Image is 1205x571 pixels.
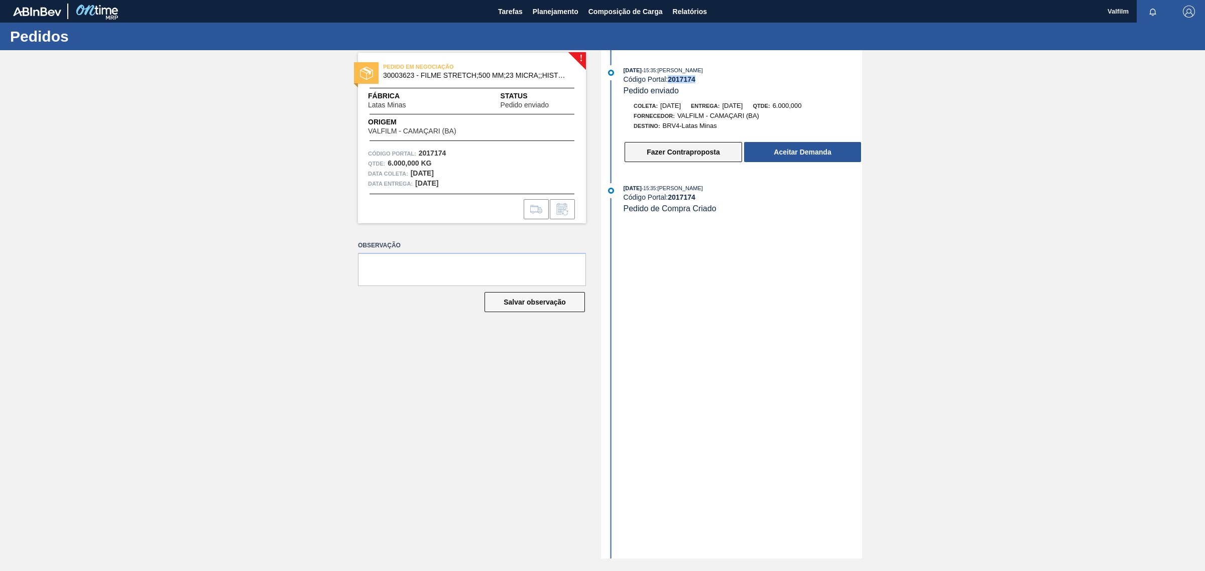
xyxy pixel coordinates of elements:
span: Planejamento [533,6,578,18]
span: Fornecedor: [634,113,675,119]
span: Data coleta: [368,169,408,179]
span: Tarefas [498,6,523,18]
span: Origem [368,117,485,127]
span: Coleta: [634,103,658,109]
strong: 2017174 [668,193,695,201]
button: Notificações [1137,5,1169,19]
span: BRV4-Latas Minas [663,122,717,129]
h1: Pedidos [10,31,188,42]
span: Qtde : [368,159,385,169]
img: Logout [1183,6,1195,18]
span: Destino: [634,123,660,129]
span: : [PERSON_NAME] [656,67,703,73]
img: atual [608,70,614,76]
span: Pedido enviado [624,86,679,95]
span: 30003623 - FILME STRETCH;500 MM;23 MICRA;;HISTRETCH [383,72,565,79]
span: Relatórios [673,6,707,18]
span: [DATE] [722,102,743,109]
span: Entrega: [691,103,719,109]
img: atual [608,188,614,194]
div: Código Portal: [624,75,862,83]
span: [DATE] [624,67,642,73]
span: [DATE] [660,102,681,109]
button: Fazer Contraproposta [625,142,742,162]
span: 6.000,000 [773,102,802,109]
span: VALFILM - CAMAÇARI (BA) [368,127,456,135]
strong: [DATE] [415,179,438,187]
img: status [360,67,373,80]
span: Latas Minas [368,101,406,109]
span: Composição de Carga [588,6,663,18]
label: Observação [358,238,586,253]
span: PEDIDO EM NEGOCIAÇÃO [383,62,524,72]
div: Informar alteração no pedido [550,199,575,219]
div: Ir para Composição de Carga [524,199,549,219]
strong: 2017174 [419,149,446,157]
span: Qtde: [753,103,770,109]
span: : [PERSON_NAME] [656,185,703,191]
img: TNhmsLtSVTkK8tSr43FrP2fwEKptu5GPRR3wAAAABJRU5ErkJggg== [13,7,61,16]
span: - 15:35 [642,68,656,73]
button: Aceitar Demanda [744,142,861,162]
span: Pedido enviado [501,101,549,109]
span: Pedido de Compra Criado [624,204,716,213]
strong: 2017174 [668,75,695,83]
div: Código Portal: [624,193,862,201]
span: Status [501,91,576,101]
span: [DATE] [624,185,642,191]
span: Fábrica [368,91,437,101]
span: - 15:35 [642,186,656,191]
button: Salvar observação [485,292,585,312]
span: Código Portal: [368,149,416,159]
strong: 6.000,000 KG [388,159,431,167]
span: VALFILM - CAMAÇARI (BA) [677,112,759,119]
strong: [DATE] [411,169,434,177]
span: Data entrega: [368,179,413,189]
